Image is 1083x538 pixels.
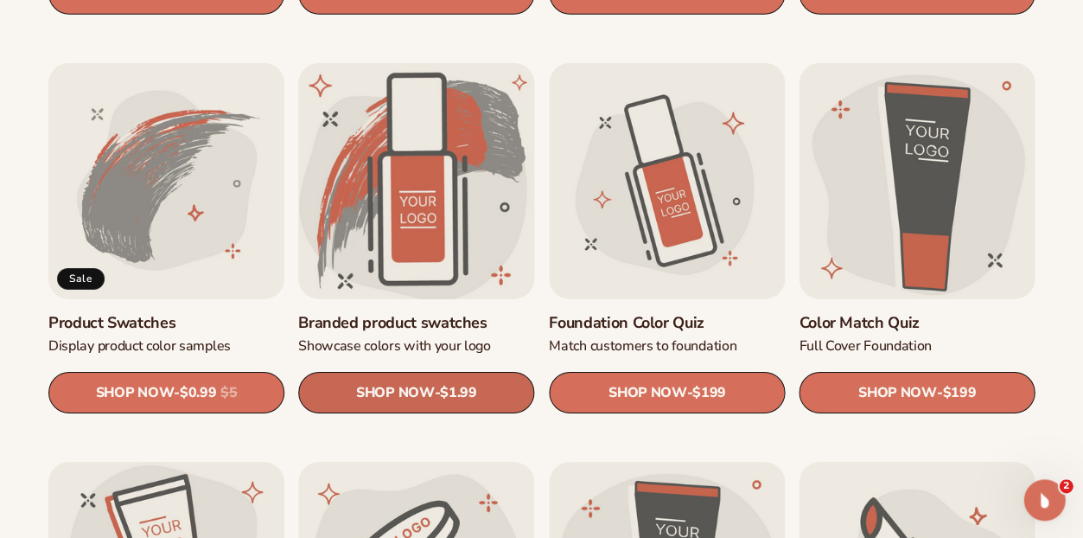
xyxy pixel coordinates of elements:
a: Branded product swatches [298,313,534,333]
span: $1.99 [440,385,476,401]
span: SHOP NOW [608,385,685,401]
a: SHOP NOW- $199 [549,372,785,413]
a: SHOP NOW- $0.99 $5 [48,372,284,413]
span: 2 [1059,479,1073,493]
span: $199 [691,385,725,401]
span: $199 [942,385,976,401]
iframe: Intercom live chat [1023,479,1065,521]
a: Foundation Color Quiz [549,313,785,333]
s: $5 [220,385,237,401]
span: $0.99 [180,385,216,401]
a: SHOP NOW- $199 [799,372,1035,413]
span: SHOP NOW [96,385,174,401]
a: Product Swatches [48,313,284,333]
a: Color Match Quiz [799,313,1035,333]
span: SHOP NOW [857,385,935,401]
a: SHOP NOW- $1.99 [298,372,534,413]
span: SHOP NOW [356,385,434,401]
